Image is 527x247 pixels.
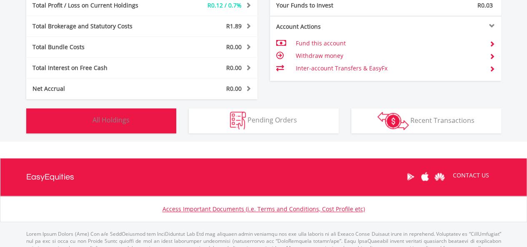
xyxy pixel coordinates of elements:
[92,115,130,125] span: All Holdings
[295,62,482,75] td: Inter-account Transfers & EasyFx
[26,85,161,93] div: Net Accrual
[447,164,495,187] a: CONTACT US
[26,64,161,72] div: Total Interest on Free Cash
[207,1,242,9] span: R0.12 / 0.7%
[295,37,482,50] td: Fund this account
[189,108,339,133] button: Pending Orders
[351,108,501,133] button: Recent Transactions
[226,64,242,72] span: R0.00
[418,164,432,190] a: Apple
[73,112,91,130] img: holdings-wht.png
[26,43,161,51] div: Total Bundle Costs
[403,164,418,190] a: Google Play
[230,112,246,130] img: pending_instructions-wht.png
[26,108,176,133] button: All Holdings
[26,22,161,30] div: Total Brokerage and Statutory Costs
[226,22,242,30] span: R1.89
[477,1,493,9] span: R0.03
[270,22,386,31] div: Account Actions
[247,115,297,125] span: Pending Orders
[432,164,447,190] a: Huawei
[410,115,475,125] span: Recent Transactions
[226,43,242,51] span: R0.00
[270,1,386,10] div: Your Funds to Invest
[377,112,409,130] img: transactions-zar-wht.png
[295,50,482,62] td: Withdraw money
[26,158,74,196] a: EasyEquities
[26,1,161,10] div: Total Profit / Loss on Current Holdings
[226,85,242,92] span: R0.00
[162,205,365,213] a: Access Important Documents (i.e. Terms and Conditions, Cost Profile etc)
